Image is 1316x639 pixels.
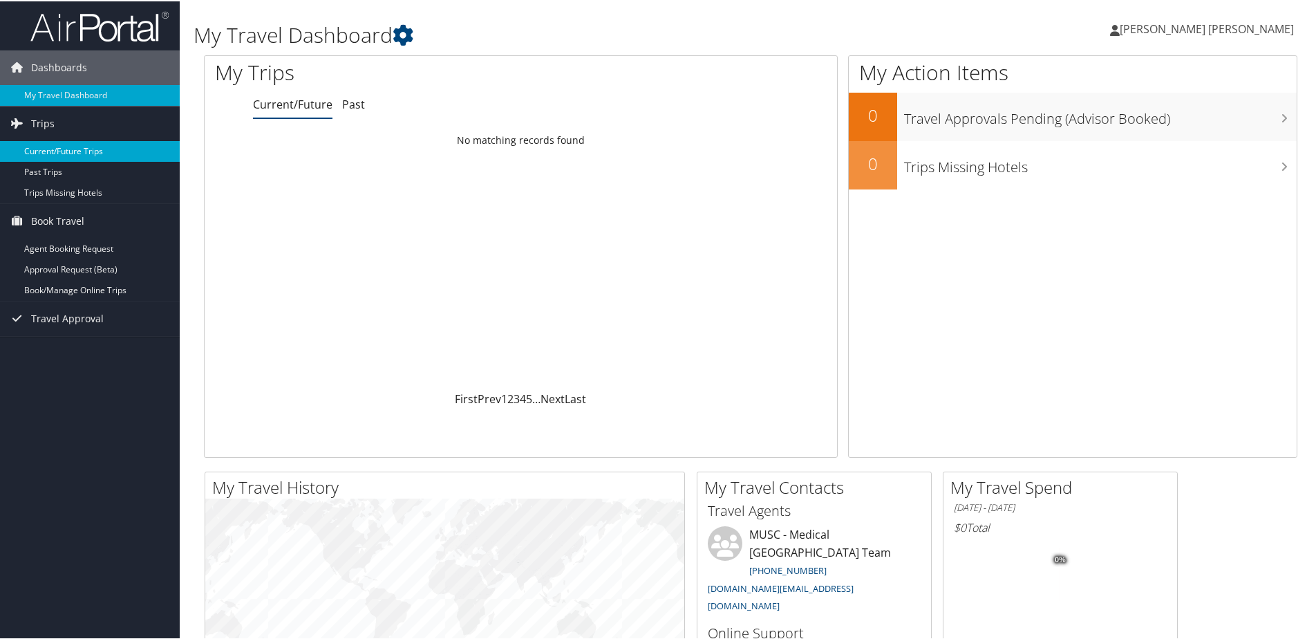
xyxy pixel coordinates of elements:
h1: My Trips [215,57,563,86]
a: Next [540,390,565,405]
a: 0Trips Missing Hotels [849,140,1297,188]
h1: My Action Items [849,57,1297,86]
span: Travel Approval [31,300,104,335]
h2: My Travel History [212,474,684,498]
a: 1 [501,390,507,405]
span: Book Travel [31,203,84,237]
h3: Travel Agents [708,500,921,519]
a: [PHONE_NUMBER] [749,563,827,575]
h2: My Travel Contacts [704,474,931,498]
a: First [455,390,478,405]
a: 5 [526,390,532,405]
a: Prev [478,390,501,405]
a: [DOMAIN_NAME][EMAIL_ADDRESS][DOMAIN_NAME] [708,581,854,611]
h2: 0 [849,151,897,174]
h2: 0 [849,102,897,126]
a: 3 [514,390,520,405]
a: Last [565,390,586,405]
tspan: 0% [1055,555,1066,563]
span: Dashboards [31,49,87,84]
li: MUSC - Medical [GEOGRAPHIC_DATA] Team [701,525,928,617]
a: Current/Future [253,95,332,111]
img: airportal-logo.png [30,9,169,41]
h3: Travel Approvals Pending (Advisor Booked) [904,101,1297,127]
span: $0 [954,519,966,534]
h2: My Travel Spend [950,474,1177,498]
a: Past [342,95,365,111]
h6: Total [954,519,1167,534]
span: Trips [31,105,55,140]
span: … [532,390,540,405]
a: 4 [520,390,526,405]
td: No matching records found [205,127,837,151]
h1: My Travel Dashboard [194,19,937,48]
span: [PERSON_NAME] [PERSON_NAME] [1120,20,1294,35]
h6: [DATE] - [DATE] [954,500,1167,513]
h3: Trips Missing Hotels [904,149,1297,176]
a: 0Travel Approvals Pending (Advisor Booked) [849,91,1297,140]
a: [PERSON_NAME] [PERSON_NAME] [1110,7,1308,48]
a: 2 [507,390,514,405]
